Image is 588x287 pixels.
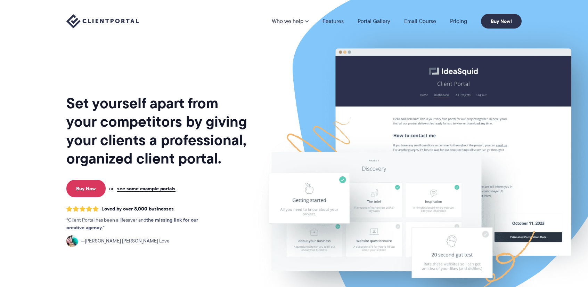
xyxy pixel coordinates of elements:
[117,185,175,192] a: see some example portals
[101,206,174,212] span: Loved by over 8,000 businesses
[358,18,390,24] a: Portal Gallery
[322,18,344,24] a: Features
[81,237,170,245] span: [PERSON_NAME] [PERSON_NAME] Love
[66,216,212,232] p: Client Portal has been a lifesaver and .
[450,18,467,24] a: Pricing
[66,216,198,231] strong: the missing link for our creative agency
[66,94,248,168] h1: Set yourself apart from your competitors by giving your clients a professional, organized client ...
[109,185,114,192] span: or
[272,18,309,24] a: Who we help
[66,180,106,197] a: Buy Now
[481,14,522,29] a: Buy Now!
[404,18,436,24] a: Email Course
